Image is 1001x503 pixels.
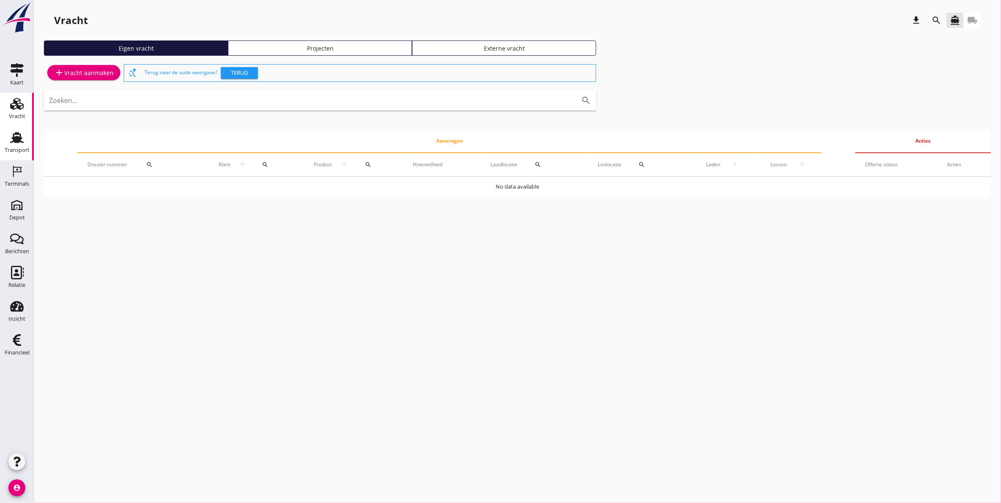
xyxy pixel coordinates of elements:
[534,161,541,168] i: search
[235,161,250,168] i: arrow_upward
[309,161,336,168] span: Product
[365,161,372,168] i: search
[77,129,822,153] th: Aanvragen
[413,161,470,168] div: Hoeveelheid
[127,68,138,78] i: switch_access_shortcut
[911,15,921,25] i: download
[726,161,744,168] i: arrow_upward
[581,95,591,105] i: search
[416,44,592,53] div: Externe vracht
[2,2,32,33] img: logo-small.a267ee39.svg
[262,161,269,168] i: search
[491,154,578,175] div: Laadlocatie
[793,161,811,168] i: arrow_upward
[5,181,29,187] div: Terminals
[44,41,228,56] a: Eigen vracht
[5,249,29,254] div: Berichten
[9,215,25,220] div: Depot
[221,67,258,79] button: Terug
[10,80,24,85] div: Kaart
[9,114,25,119] div: Vracht
[214,161,235,168] span: Klant
[44,177,991,197] td: No data available
[855,129,991,153] th: Acties
[144,65,592,81] div: Terug naar de oude weergave?
[967,15,977,25] i: local_shipping
[47,65,120,80] a: Vracht aanmaken
[54,68,64,78] i: add
[5,147,30,153] div: Transport
[950,15,960,25] i: directions_boat
[8,316,25,322] div: Inzicht
[146,161,153,168] i: search
[931,15,941,25] i: search
[8,479,25,496] i: account_circle
[598,154,680,175] div: Loslocatie
[228,41,412,56] a: Projecten
[412,41,596,56] a: Externe vracht
[865,161,927,168] div: Offerte status
[54,68,114,78] div: Vracht aanmaken
[5,350,30,355] div: Financieel
[947,161,981,168] div: Acties
[638,161,645,168] i: search
[336,161,353,168] i: arrow_upward
[8,282,25,288] div: Relatie
[48,44,224,53] div: Eigen vracht
[232,44,408,53] div: Projecten
[49,94,567,107] input: Zoeken...
[700,161,726,168] span: Laden
[54,14,88,27] div: Vracht
[224,69,255,77] div: Terug
[765,161,793,168] span: Lossen
[87,154,194,175] div: Dossier nummer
